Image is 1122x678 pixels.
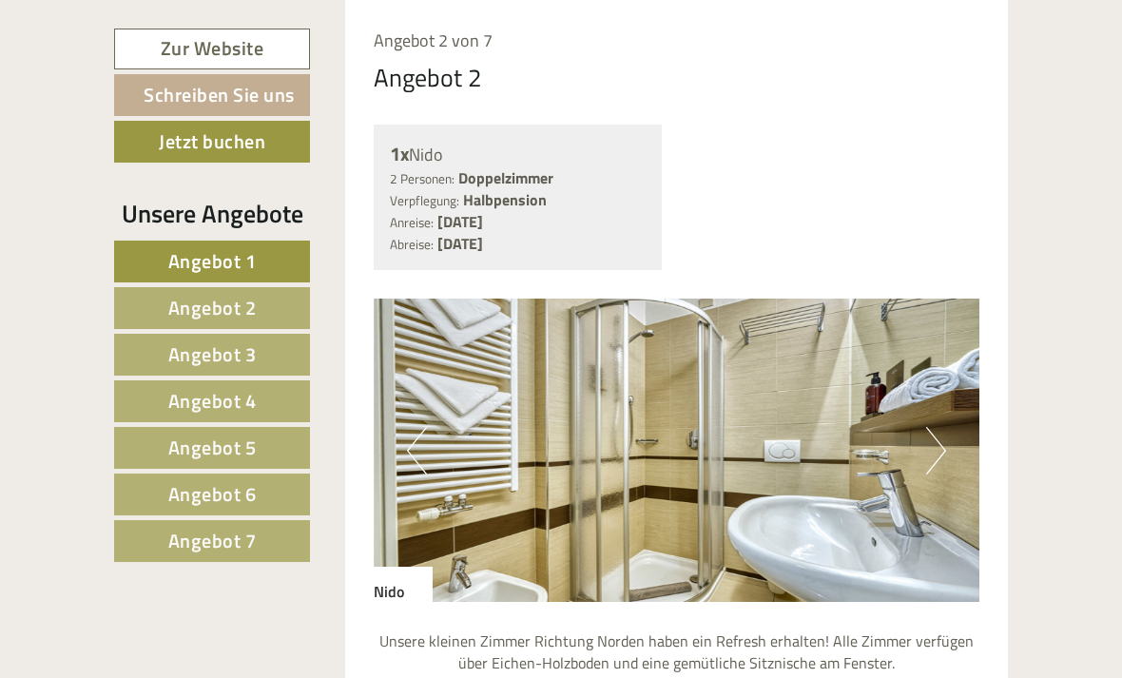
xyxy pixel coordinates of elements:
span: Angebot 6 [168,479,257,509]
div: Nido [374,567,433,603]
span: Angebot 1 [168,246,257,276]
span: Angebot 2 von 7 [374,28,493,53]
small: Anreise: [390,213,434,232]
a: Schreiben Sie uns [114,74,310,116]
span: Angebot 2 [168,293,257,322]
span: Angebot 7 [168,526,257,555]
b: [DATE] [437,210,483,233]
b: Halbpension [463,188,547,211]
div: Unsere Angebote [114,196,310,231]
a: Zur Website [114,29,310,69]
span: Angebot 3 [168,339,257,369]
span: Angebot 4 [168,386,257,416]
a: Jetzt buchen [114,121,310,163]
button: Next [926,427,946,475]
div: Angebot 2 [374,60,482,95]
small: Verpflegung: [390,191,459,210]
b: 1x [390,139,409,168]
span: Angebot 5 [168,433,257,462]
small: 2 Personen: [390,169,455,188]
div: Nido [390,141,647,168]
b: Doppelzimmer [458,166,553,189]
b: [DATE] [437,232,483,255]
small: Abreise: [390,235,434,254]
button: Previous [407,427,427,475]
img: image [374,299,980,602]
